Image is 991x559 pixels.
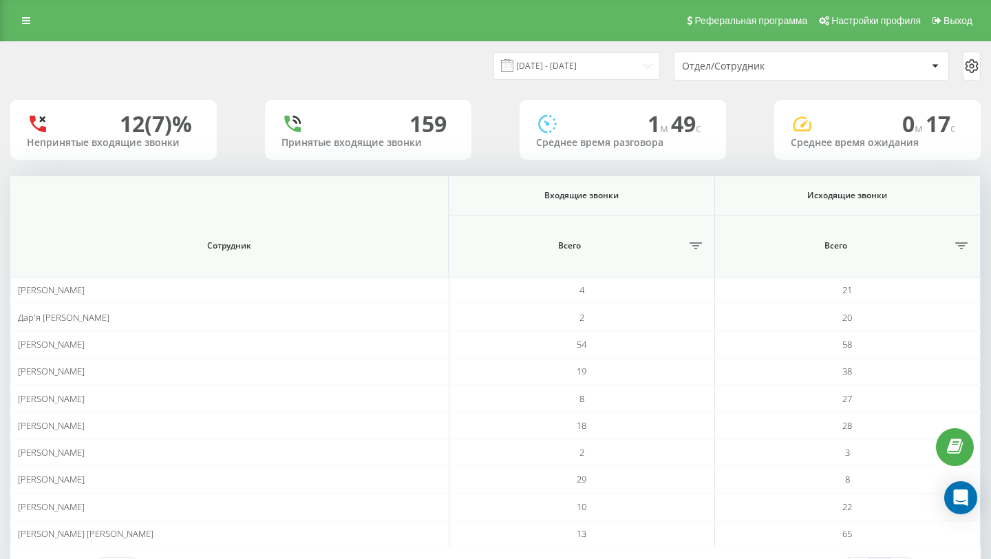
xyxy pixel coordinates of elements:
span: 8 [579,392,584,405]
span: 28 [842,419,852,432]
span: 3 [845,446,850,458]
span: 2 [579,311,584,324]
span: [PERSON_NAME] [18,446,85,458]
span: [PERSON_NAME] [18,284,85,296]
span: Реферальная программа [694,15,807,26]
div: Принятые входящие звонки [281,137,455,149]
div: Open Intercom Messenger [944,481,977,514]
span: [PERSON_NAME] [18,419,85,432]
span: 0 [902,109,926,138]
span: 21 [842,284,852,296]
div: Отдел/Сотрудник [682,61,846,72]
span: Входящие звонки [469,190,695,201]
span: 4 [579,284,584,296]
span: 54 [577,338,586,350]
span: 65 [842,527,852,540]
span: 2 [579,446,584,458]
span: [PERSON_NAME] [18,473,85,485]
span: 19 [577,365,586,377]
span: [PERSON_NAME] [18,392,85,405]
span: 20 [842,311,852,324]
span: 22 [842,500,852,513]
span: [PERSON_NAME] [18,365,85,377]
span: c [950,120,956,136]
span: Выход [944,15,972,26]
span: 49 [671,109,701,138]
span: 13 [577,527,586,540]
span: 17 [926,109,956,138]
span: 27 [842,392,852,405]
span: 18 [577,419,586,432]
span: Настройки профиля [831,15,921,26]
span: 1 [648,109,671,138]
span: [PERSON_NAME] [18,500,85,513]
div: Непринятые входящие звонки [27,137,200,149]
span: [PERSON_NAME] [18,338,85,350]
div: 12 (7)% [120,111,192,137]
span: Дар'я [PERSON_NAME] [18,311,109,324]
div: Среднее время разговора [536,137,710,149]
span: 8 [845,473,850,485]
span: м [660,120,671,136]
span: Исходящие звонки [734,190,961,201]
div: Среднее время ожидания [791,137,964,149]
span: c [696,120,701,136]
span: [PERSON_NAME] [PERSON_NAME] [18,527,153,540]
span: 58 [842,338,852,350]
span: 38 [842,365,852,377]
span: Всего [723,240,949,251]
span: 10 [577,500,586,513]
span: Сотрудник [39,240,420,251]
span: м [915,120,926,136]
span: 29 [577,473,586,485]
span: Всего [457,240,683,251]
div: 159 [409,111,447,137]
